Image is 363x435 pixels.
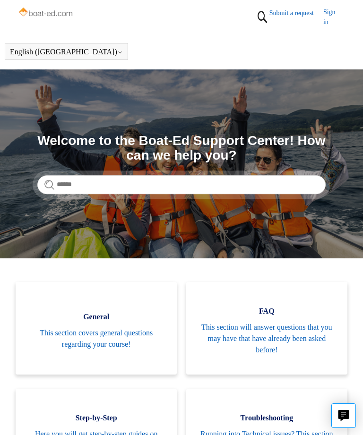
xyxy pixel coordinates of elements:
span: Troubleshooting [200,412,333,424]
span: This section covers general questions regarding your course! [30,327,163,350]
button: English ([GEOGRAPHIC_DATA]) [10,48,123,56]
span: General [30,311,163,323]
span: Step-by-Step [30,412,163,424]
span: This section will answer questions that you may have that have already been asked before! [200,322,333,356]
button: Live chat [331,403,356,428]
h1: Welcome to the Boat-Ed Support Center! How can we help you? [37,134,326,163]
img: Boat-Ed Help Center home page [18,6,75,20]
a: FAQ This section will answer questions that you may have that have already been asked before! [186,282,347,375]
span: FAQ [200,306,333,317]
input: Search [37,175,326,194]
a: Sign in [323,7,345,27]
img: 01HZPCYTXV3JW8MJV9VD7EMK0H [255,7,269,27]
a: General This section covers general questions regarding your course! [16,282,177,375]
a: Submit a request [269,8,323,18]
